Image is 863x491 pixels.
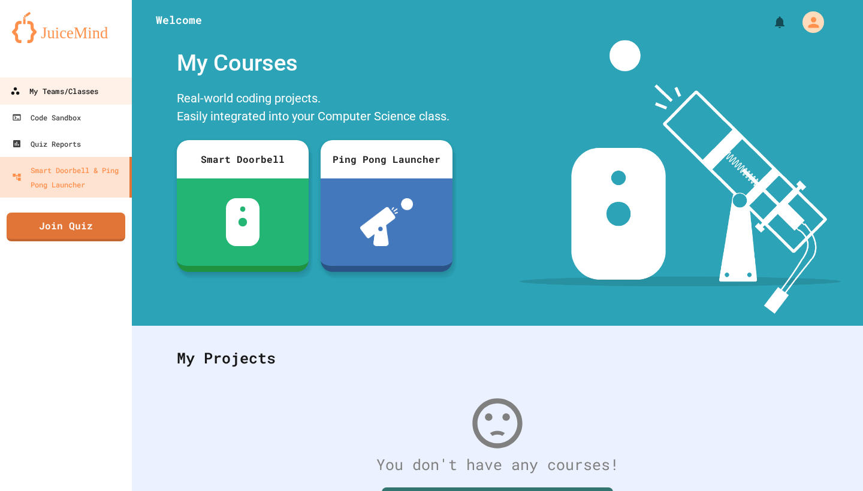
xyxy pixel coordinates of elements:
div: Ping Pong Launcher [321,140,452,178]
div: Code Sandbox [12,110,81,125]
a: Join Quiz [7,213,125,241]
img: logo-orange.svg [12,12,120,43]
div: You don't have any courses! [165,453,830,476]
div: My Teams/Classes [10,84,98,99]
div: Smart Doorbell & Ping Pong Launcher [12,163,125,192]
img: sdb-white.svg [226,198,260,246]
img: ppl-with-ball.png [360,198,414,246]
div: My Projects [165,335,830,381]
div: My Notifications [750,12,790,32]
div: My Account [790,8,827,36]
div: Real-world coding projects. Easily integrated into your Computer Science class. [171,86,458,131]
div: My Courses [171,40,458,86]
img: banner-image-my-projects.png [520,40,841,314]
div: Quiz Reports [12,137,81,151]
div: Smart Doorbell [177,140,309,178]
